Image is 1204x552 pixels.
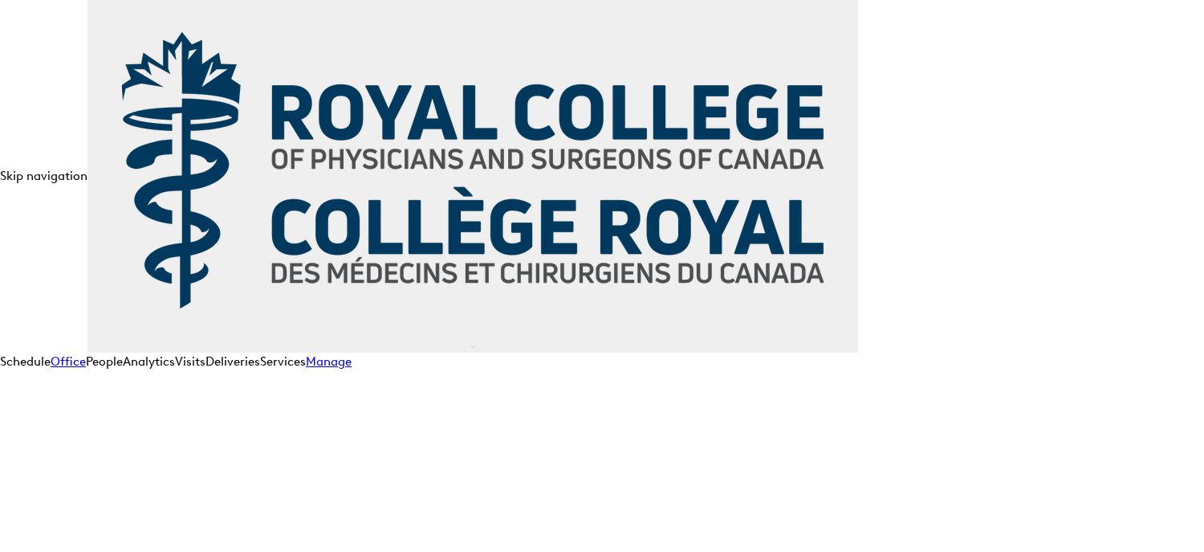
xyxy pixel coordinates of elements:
a: Analytics [123,354,175,369]
a: Services [260,354,306,369]
a: Visits [175,354,205,369]
a: Deliveries [205,354,260,369]
a: People [86,354,123,369]
a: Manage [306,354,352,369]
a: Office [51,354,86,369]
